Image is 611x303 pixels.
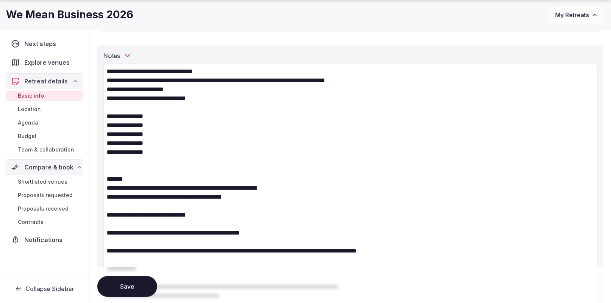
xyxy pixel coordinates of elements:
[25,285,74,293] span: Collapse Sidebar
[6,55,83,70] a: Explore venues
[6,232,83,248] a: Notifications
[103,51,120,60] h2: Notes
[18,132,37,140] span: Budget
[6,91,83,101] a: Basic info
[18,92,44,100] span: Basic info
[6,190,83,201] a: Proposals requested
[24,58,73,67] span: Explore venues
[6,281,83,297] button: Collapse Sidebar
[24,77,68,86] span: Retreat details
[18,146,74,153] span: Team & collaboration
[18,119,38,126] span: Agenda
[6,144,83,155] a: Team & collaboration
[6,203,83,214] a: Proposals received
[6,177,83,187] a: Shortlisted venues
[24,163,73,172] span: Compare & book
[6,217,83,227] a: Contracts
[6,131,83,141] a: Budget
[18,105,41,113] span: Location
[555,11,589,19] span: My Retreats
[18,218,43,226] span: Contracts
[24,235,65,244] span: Notifications
[6,117,83,128] a: Agenda
[6,104,83,114] a: Location
[6,36,83,52] a: Next steps
[18,205,68,212] span: Proposals received
[24,39,59,48] span: Next steps
[6,7,133,22] h1: We Mean Business 2026
[548,6,605,24] button: My Retreats
[18,178,67,186] span: Shortlisted venues
[97,276,157,297] button: Save
[18,192,73,199] span: Proposals requested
